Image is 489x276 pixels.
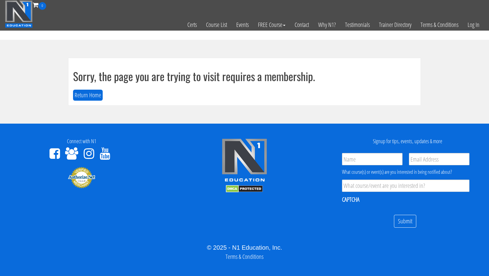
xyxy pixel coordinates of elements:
[331,138,484,144] h4: Signup for tips, events, updates & more
[73,70,416,82] h1: Sorry, the page you are trying to visit requires a membership.
[201,10,232,40] a: Course List
[416,10,463,40] a: Terms & Conditions
[183,10,201,40] a: Certs
[222,138,267,184] img: n1-edu-logo
[39,2,46,10] span: 0
[226,252,263,261] a: Terms & Conditions
[314,10,340,40] a: Why N1?
[253,10,290,40] a: FREE Course
[394,215,416,228] input: Submit
[463,10,484,40] a: Log In
[342,153,403,165] input: Name
[232,10,253,40] a: Events
[5,243,484,252] div: © 2025 - N1 Education, Inc.
[342,180,469,192] input: What course/event are you interested in?
[340,10,374,40] a: Testimonials
[226,185,263,192] img: DMCA.com Protection Status
[290,10,314,40] a: Contact
[342,168,469,176] div: What course(s) or event(s) are you interested in being notified about?
[409,153,469,165] input: Email Address
[374,10,416,40] a: Trainer Directory
[5,138,158,144] h4: Connect with N1
[33,1,46,9] a: 0
[73,90,103,101] button: Return Home
[342,196,359,203] label: CAPTCHA
[68,166,95,188] img: Authorize.Net Merchant - Click to Verify
[5,0,33,28] img: n1-education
